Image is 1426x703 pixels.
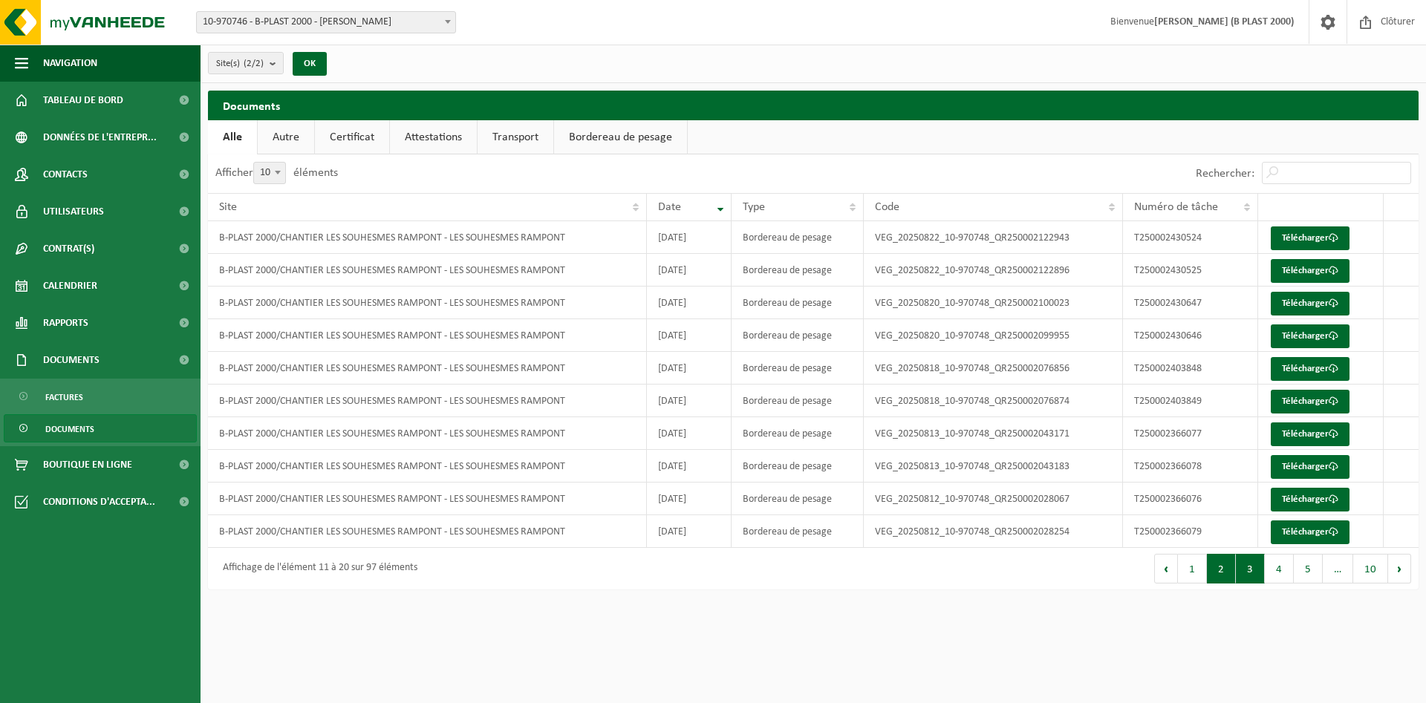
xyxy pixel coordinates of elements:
[208,319,647,352] td: B-PLAST 2000/CHANTIER LES SOUHESMES RAMPONT - LES SOUHESMES RAMPONT
[1154,16,1294,27] strong: [PERSON_NAME] (B PLAST 2000)
[647,319,732,352] td: [DATE]
[743,201,765,213] span: Type
[1271,226,1350,250] a: Télécharger
[1271,488,1350,511] a: Télécharger
[875,201,899,213] span: Code
[554,120,687,154] a: Bordereau de pesage
[1271,520,1350,544] a: Télécharger
[196,11,456,33] span: 10-970746 - B-PLAST 2000 - Aurich
[732,352,865,385] td: Bordereau de pesage
[732,287,865,319] td: Bordereau de pesage
[208,120,257,154] a: Alle
[647,483,732,515] td: [DATE]
[732,221,865,254] td: Bordereau de pesage
[1271,292,1350,315] a: Télécharger
[732,319,865,352] td: Bordereau de pesage
[1323,554,1353,583] span: …
[647,221,732,254] td: [DATE]
[732,254,865,287] td: Bordereau de pesage
[864,221,1123,254] td: VEG_20250822_10-970748_QR250002122943
[647,515,732,548] td: [DATE]
[732,417,865,450] td: Bordereau de pesage
[864,254,1123,287] td: VEG_20250822_10-970748_QR250002122896
[215,555,417,582] div: Affichage de l'élément 11 à 20 sur 97 éléments
[4,382,197,411] a: Factures
[1123,287,1258,319] td: T250002430647
[864,319,1123,352] td: VEG_20250820_10-970748_QR250002099955
[1123,352,1258,385] td: T250002403848
[43,446,132,483] span: Boutique en ligne
[43,267,97,304] span: Calendrier
[478,120,553,154] a: Transport
[293,52,327,76] button: OK
[208,254,647,287] td: B-PLAST 2000/CHANTIER LES SOUHESMES RAMPONT - LES SOUHESMES RAMPONT
[1123,483,1258,515] td: T250002366076
[208,483,647,515] td: B-PLAST 2000/CHANTIER LES SOUHESMES RAMPONT - LES SOUHESMES RAMPONT
[253,162,286,184] span: 10
[1123,417,1258,450] td: T250002366077
[864,483,1123,515] td: VEG_20250812_10-970748_QR250002028067
[864,515,1123,548] td: VEG_20250812_10-970748_QR250002028254
[647,450,732,483] td: [DATE]
[647,385,732,417] td: [DATE]
[1265,554,1294,583] button: 4
[1271,357,1350,381] a: Télécharger
[864,287,1123,319] td: VEG_20250820_10-970748_QR250002100023
[1134,201,1218,213] span: Numéro de tâche
[1123,515,1258,548] td: T250002366079
[315,120,389,154] a: Certificat
[43,193,104,230] span: Utilisateurs
[390,120,477,154] a: Attestations
[43,119,157,156] span: Données de l'entrepr...
[219,201,237,213] span: Site
[1294,554,1323,583] button: 5
[1123,221,1258,254] td: T250002430524
[1207,554,1236,583] button: 2
[43,341,100,379] span: Documents
[208,52,284,74] button: Site(s)(2/2)
[1123,385,1258,417] td: T250002403849
[732,515,865,548] td: Bordereau de pesage
[43,82,123,119] span: Tableau de bord
[647,287,732,319] td: [DATE]
[1271,390,1350,413] a: Télécharger
[1154,554,1178,583] button: Previous
[1271,422,1350,446] a: Télécharger
[1388,554,1411,583] button: Next
[1353,554,1388,583] button: 10
[732,450,865,483] td: Bordereau de pesage
[732,385,865,417] td: Bordereau de pesage
[864,450,1123,483] td: VEG_20250813_10-970748_QR250002043183
[1123,254,1258,287] td: T250002430525
[197,12,455,33] span: 10-970746 - B-PLAST 2000 - Aurich
[647,254,732,287] td: [DATE]
[43,483,155,520] span: Conditions d'accepta...
[208,287,647,319] td: B-PLAST 2000/CHANTIER LES SOUHESMES RAMPONT - LES SOUHESMES RAMPONT
[1271,455,1350,479] a: Télécharger
[1178,554,1207,583] button: 1
[647,417,732,450] td: [DATE]
[1271,259,1350,283] a: Télécharger
[208,221,647,254] td: B-PLAST 2000/CHANTIER LES SOUHESMES RAMPONT - LES SOUHESMES RAMPONT
[244,59,264,68] count: (2/2)
[208,91,1419,120] h2: Documents
[43,230,94,267] span: Contrat(s)
[208,385,647,417] td: B-PLAST 2000/CHANTIER LES SOUHESMES RAMPONT - LES SOUHESMES RAMPONT
[1271,324,1350,348] a: Télécharger
[732,483,865,515] td: Bordereau de pesage
[208,352,647,385] td: B-PLAST 2000/CHANTIER LES SOUHESMES RAMPONT - LES SOUHESMES RAMPONT
[216,53,264,75] span: Site(s)
[45,415,94,443] span: Documents
[658,201,681,213] span: Date
[215,167,338,179] label: Afficher éléments
[208,450,647,483] td: B-PLAST 2000/CHANTIER LES SOUHESMES RAMPONT - LES SOUHESMES RAMPONT
[45,383,83,411] span: Factures
[258,120,314,154] a: Autre
[1123,319,1258,352] td: T250002430646
[208,515,647,548] td: B-PLAST 2000/CHANTIER LES SOUHESMES RAMPONT - LES SOUHESMES RAMPONT
[1123,450,1258,483] td: T250002366078
[864,385,1123,417] td: VEG_20250818_10-970748_QR250002076874
[43,45,97,82] span: Navigation
[1196,168,1254,180] label: Rechercher:
[43,304,88,341] span: Rapports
